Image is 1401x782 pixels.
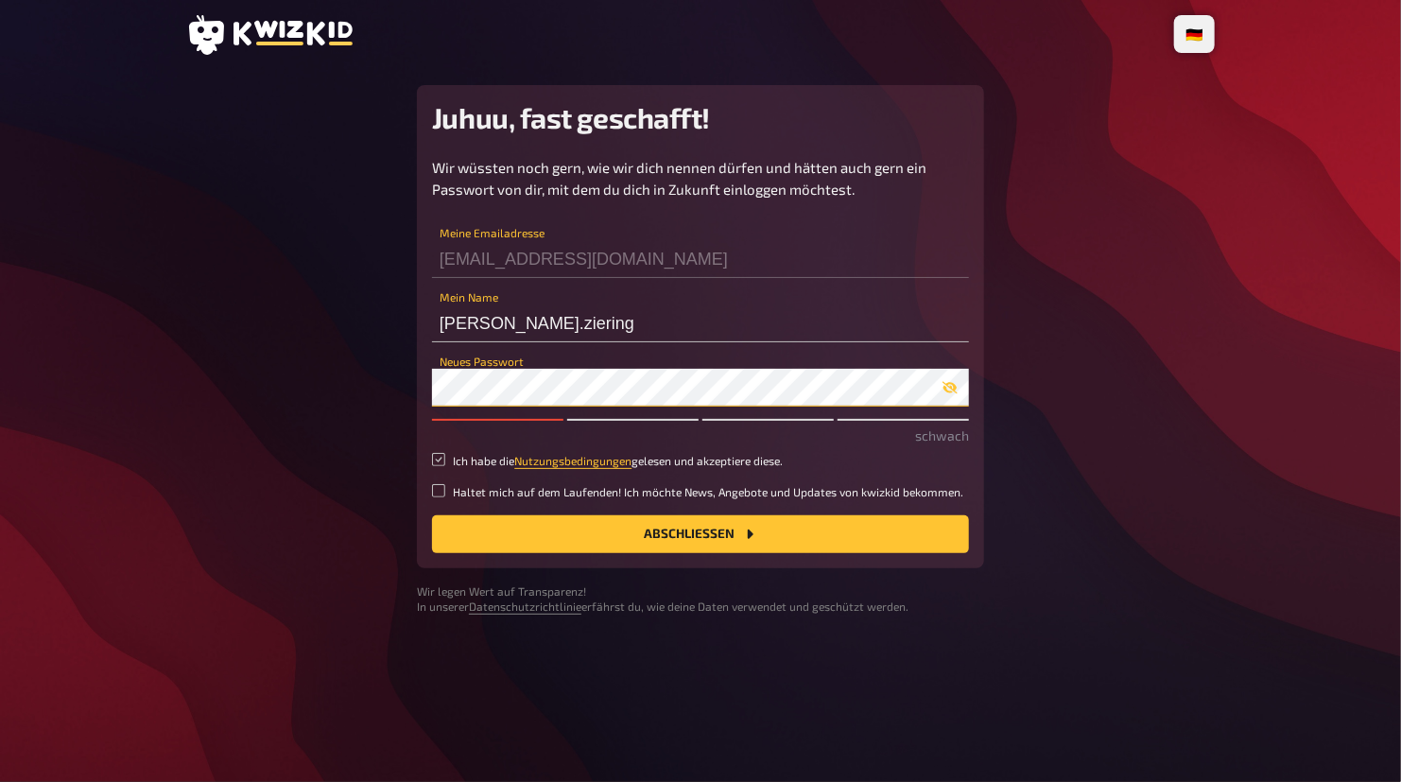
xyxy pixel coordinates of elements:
[432,157,969,200] p: Wir wüssten noch gern, wie wir dich nennen dürfen und hätten auch gern ein Passwort von dir, mit ...
[432,100,969,134] h2: Juhuu, fast geschafft!
[432,515,969,553] button: Abschließen
[453,484,963,500] small: Haltet mich auf dem Laufenden! Ich möchte News, Angebote und Updates von kwizkid bekommen.
[453,453,783,469] small: Ich habe die gelesen und akzeptiere diese.
[432,426,969,445] p: schwach
[417,583,984,616] small: Wir legen Wert auf Transparenz! In unserer erfährst du, wie deine Daten verwendet und geschützt w...
[432,304,969,342] input: Mein Name
[432,240,969,278] input: Meine Emailadresse
[1178,19,1211,49] li: 🇩🇪
[469,600,581,613] a: Datenschutzrichtlinie
[514,454,631,467] a: Nutzungsbedingungen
